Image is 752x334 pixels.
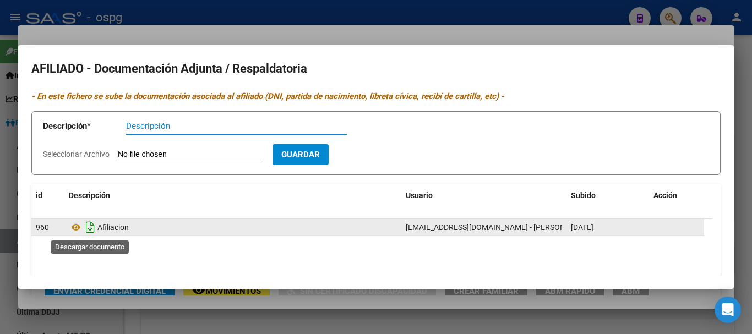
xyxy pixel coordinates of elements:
[83,218,97,236] i: Descargar documento
[97,223,129,232] span: Afiliacion
[406,223,592,232] span: [EMAIL_ADDRESS][DOMAIN_NAME] - [PERSON_NAME]
[273,144,329,165] button: Guardar
[36,191,42,200] span: id
[571,223,593,232] span: [DATE]
[401,184,566,207] datatable-header-cell: Usuario
[566,184,649,207] datatable-header-cell: Subido
[715,297,741,323] div: Open Intercom Messenger
[281,150,320,160] span: Guardar
[31,91,504,101] i: - En este fichero se sube la documentación asociada al afiliado (DNI, partida de nacimiento, libr...
[571,191,596,200] span: Subido
[36,223,49,232] span: 960
[43,120,126,133] p: Descripción
[43,150,110,158] span: Seleccionar Archivo
[653,191,677,200] span: Acción
[31,184,64,207] datatable-header-cell: id
[69,191,110,200] span: Descripción
[649,184,704,207] datatable-header-cell: Acción
[406,191,433,200] span: Usuario
[31,58,721,79] h2: AFILIADO - Documentación Adjunta / Respaldatoria
[64,184,401,207] datatable-header-cell: Descripción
